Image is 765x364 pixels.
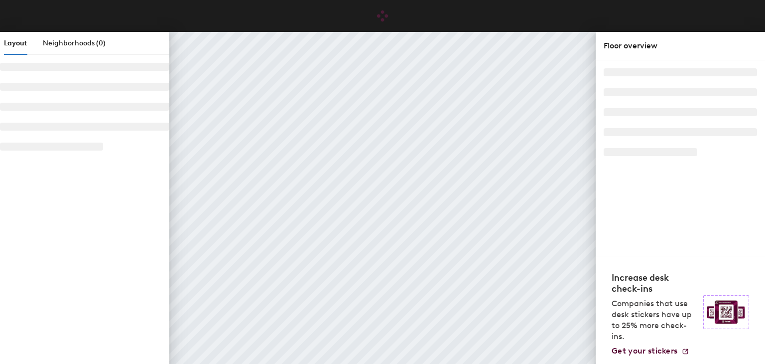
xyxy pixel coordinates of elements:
[604,40,757,52] div: Floor overview
[43,39,106,47] span: Neighborhoods (0)
[612,346,689,356] a: Get your stickers
[612,272,697,294] h4: Increase desk check-ins
[612,298,697,342] p: Companies that use desk stickers have up to 25% more check-ins.
[4,39,27,47] span: Layout
[703,295,749,329] img: Sticker logo
[612,346,677,356] span: Get your stickers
